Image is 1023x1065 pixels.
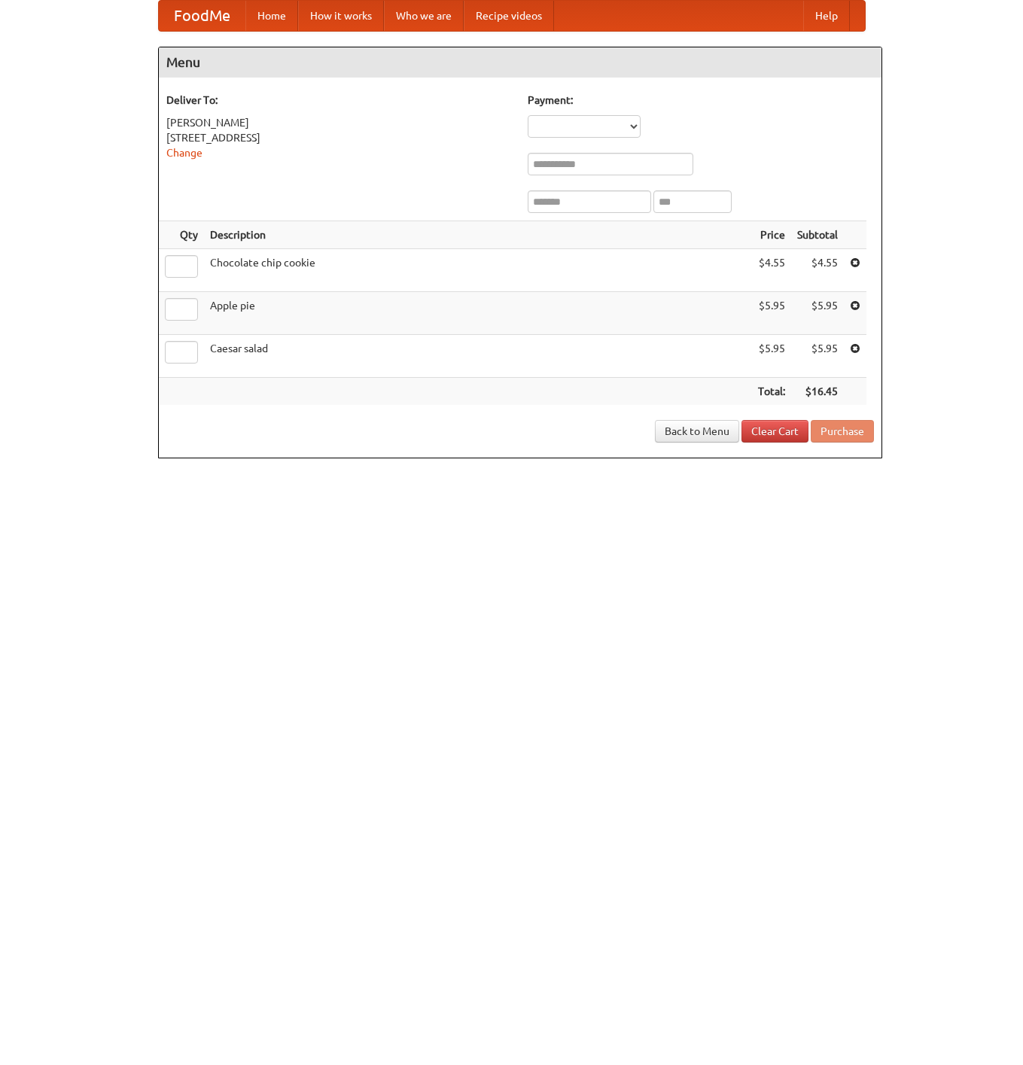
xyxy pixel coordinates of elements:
[528,93,874,108] h5: Payment:
[166,115,513,130] div: [PERSON_NAME]
[752,249,791,292] td: $4.55
[159,47,881,78] h4: Menu
[752,335,791,378] td: $5.95
[655,420,739,443] a: Back to Menu
[159,1,245,31] a: FoodMe
[384,1,464,31] a: Who we are
[464,1,554,31] a: Recipe videos
[752,292,791,335] td: $5.95
[204,221,752,249] th: Description
[204,335,752,378] td: Caesar salad
[752,378,791,406] th: Total:
[741,420,808,443] a: Clear Cart
[791,292,844,335] td: $5.95
[791,378,844,406] th: $16.45
[204,292,752,335] td: Apple pie
[791,335,844,378] td: $5.95
[803,1,850,31] a: Help
[811,420,874,443] button: Purchase
[166,147,202,159] a: Change
[752,221,791,249] th: Price
[159,221,204,249] th: Qty
[166,130,513,145] div: [STREET_ADDRESS]
[791,249,844,292] td: $4.55
[298,1,384,31] a: How it works
[245,1,298,31] a: Home
[791,221,844,249] th: Subtotal
[204,249,752,292] td: Chocolate chip cookie
[166,93,513,108] h5: Deliver To:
